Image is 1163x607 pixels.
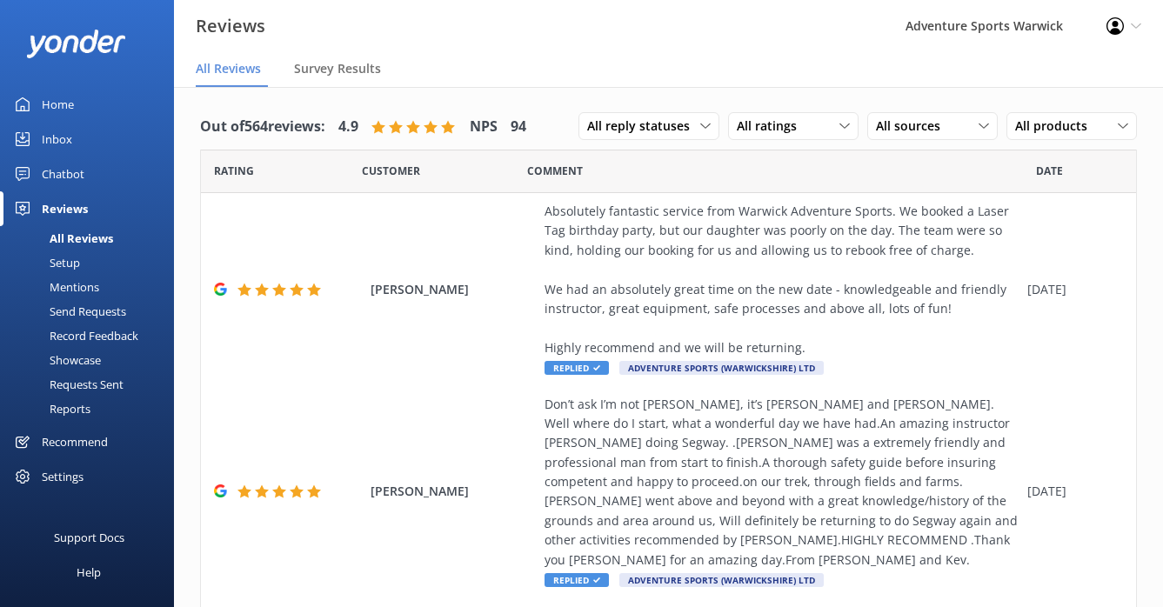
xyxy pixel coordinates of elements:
span: All reply statuses [587,117,700,136]
h4: 94 [511,116,526,138]
div: Chatbot [42,157,84,191]
div: Inbox [42,122,72,157]
a: Mentions [10,275,174,299]
span: All products [1015,117,1098,136]
span: Date [1036,163,1063,179]
div: Reports [10,397,90,421]
h3: Reviews [196,12,265,40]
div: Reviews [42,191,88,226]
div: Don’t ask I’m not [PERSON_NAME], it’s [PERSON_NAME] and [PERSON_NAME]. Well where do I start, wha... [545,395,1019,570]
span: All Reviews [196,60,261,77]
span: All ratings [737,117,807,136]
span: Adventure Sports (Warwickshire) Ltd [619,361,824,375]
span: All sources [876,117,951,136]
span: Replied [545,361,609,375]
div: Recommend [42,424,108,459]
h4: 4.9 [338,116,358,138]
h4: Out of 564 reviews: [200,116,325,138]
span: Question [527,163,583,179]
div: Help [77,555,101,590]
span: Date [214,163,254,179]
span: Replied [545,573,609,587]
div: Mentions [10,275,99,299]
a: Setup [10,250,174,275]
a: Requests Sent [10,372,174,397]
a: Record Feedback [10,324,174,348]
a: Showcase [10,348,174,372]
div: All Reviews [10,226,113,250]
div: Setup [10,250,80,275]
img: yonder-white-logo.png [26,30,126,58]
a: Send Requests [10,299,174,324]
div: Record Feedback [10,324,138,348]
a: All Reviews [10,226,174,250]
div: Support Docs [54,520,124,555]
span: Date [362,163,420,179]
div: Send Requests [10,299,126,324]
div: Showcase [10,348,101,372]
div: Settings [42,459,84,494]
a: Reports [10,397,174,421]
div: [DATE] [1027,482,1114,501]
div: Requests Sent [10,372,124,397]
span: Survey Results [294,60,381,77]
span: [PERSON_NAME] [371,280,536,299]
h4: NPS [470,116,498,138]
div: [DATE] [1027,280,1114,299]
div: Home [42,87,74,122]
span: [PERSON_NAME] [371,482,536,501]
div: Absolutely fantastic service from Warwick Adventure Sports. We booked a Laser Tag birthday party,... [545,202,1019,357]
span: Adventure Sports (Warwickshire) Ltd [619,573,824,587]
